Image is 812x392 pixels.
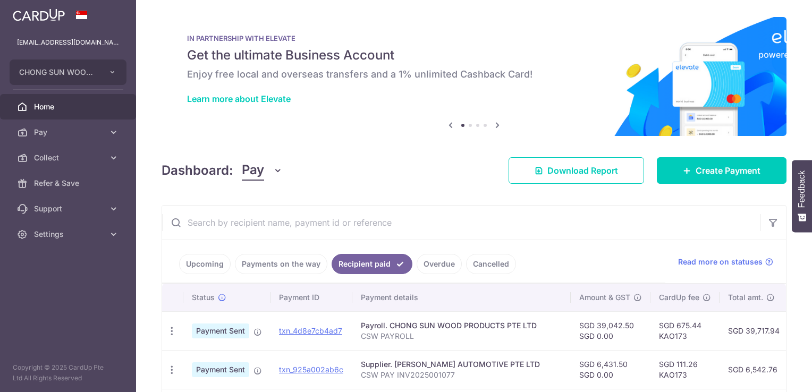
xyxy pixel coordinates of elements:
[678,257,763,267] span: Read more on statuses
[657,157,786,184] a: Create Payment
[744,360,801,387] iframe: Opens a widget where you can find more information
[187,68,761,81] h6: Enjoy free local and overseas transfers and a 1% unlimited Cashback Card!
[242,160,264,181] span: Pay
[650,350,720,389] td: SGD 111.26 KAO173
[797,171,807,208] span: Feedback
[279,326,342,335] a: txn_4d8e7cb4ad7
[696,164,760,177] span: Create Payment
[466,254,516,274] a: Cancelled
[187,93,291,104] a: Learn more about Elevate
[547,164,618,177] span: Download Report
[34,127,104,138] span: Pay
[10,59,126,85] button: CHONG SUN WOOD PRODUCTS PTE LTD
[13,8,65,21] img: CardUp
[361,359,562,370] div: Supplier. [PERSON_NAME] AUTOMOTIVE PTE LTD
[179,254,231,274] a: Upcoming
[34,229,104,240] span: Settings
[720,350,790,389] td: SGD 6,542.76
[162,17,786,136] img: Renovation banner
[17,37,119,48] p: [EMAIL_ADDRESS][DOMAIN_NAME]
[571,350,650,389] td: SGD 6,431.50 SGD 0.00
[34,203,104,214] span: Support
[650,311,720,350] td: SGD 675.44 KAO173
[270,284,352,311] th: Payment ID
[509,157,644,184] a: Download Report
[192,323,249,338] span: Payment Sent
[361,331,562,342] p: CSW PAYROLL
[187,34,761,42] p: IN PARTNERSHIP WITH ELEVATE
[678,257,773,267] a: Read more on statuses
[279,365,343,374] a: txn_925a002ab6c
[720,311,790,350] td: SGD 39,717.94
[579,292,630,303] span: Amount & GST
[34,152,104,163] span: Collect
[34,178,104,189] span: Refer & Save
[192,362,249,377] span: Payment Sent
[192,292,215,303] span: Status
[34,101,104,112] span: Home
[792,160,812,232] button: Feedback - Show survey
[162,206,760,240] input: Search by recipient name, payment id or reference
[728,292,763,303] span: Total amt.
[659,292,699,303] span: CardUp fee
[332,254,412,274] a: Recipient paid
[19,67,98,78] span: CHONG SUN WOOD PRODUCTS PTE LTD
[242,160,283,181] button: Pay
[235,254,327,274] a: Payments on the way
[352,284,571,311] th: Payment details
[187,47,761,64] h5: Get the ultimate Business Account
[571,311,650,350] td: SGD 39,042.50 SGD 0.00
[361,320,562,331] div: Payroll. CHONG SUN WOOD PRODUCTS PTE LTD
[417,254,462,274] a: Overdue
[162,161,233,180] h4: Dashboard:
[361,370,562,380] p: CSW PAY INV2025001077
